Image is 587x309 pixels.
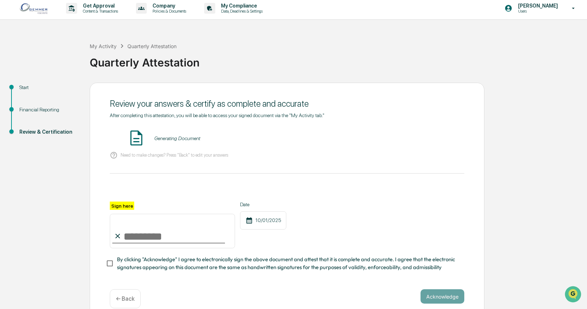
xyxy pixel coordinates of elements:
p: Content & Transactions [77,9,122,14]
p: Data, Deadlines & Settings [215,9,266,14]
span: Data Lookup [14,104,45,111]
a: 🗄️Attestations [49,87,92,100]
span: Pylon [71,121,87,127]
div: Review your answers & certify as complete and accurate [110,98,464,109]
p: My Compliance [215,3,266,9]
span: Attestations [59,90,89,97]
div: Financial Reporting [19,106,78,114]
label: Sign here [110,202,134,210]
img: 1746055101610-c473b297-6a78-478c-a979-82029cc54cd1 [7,55,20,68]
span: By clicking "Acknowledge" I agree to electronically sign the above document and attest that it is... [117,255,459,272]
div: Quarterly Attestation [127,43,177,49]
span: After completing this attestation, you will be able to access your signed document via the "My Ac... [110,112,324,118]
div: 10/01/2025 [240,211,286,230]
a: 🖐️Preclearance [4,87,49,100]
div: Generating Document [154,135,200,141]
span: Preclearance [14,90,46,97]
iframe: Open customer support [564,285,583,305]
div: Start [19,84,78,91]
div: Quarterly Attestation [90,50,583,69]
div: Start new chat [24,55,118,62]
a: 🔎Data Lookup [4,101,48,114]
button: Acknowledge [421,289,464,304]
img: logo [17,1,52,15]
p: ← Back [116,295,135,302]
p: [PERSON_NAME] [512,3,562,9]
p: Need to make changes? Press "Back" to edit your answers [121,152,228,158]
p: How can we help? [7,15,131,26]
p: Users [512,9,562,14]
div: 🖐️ [7,91,13,97]
p: Policies & Documents [147,9,190,14]
img: Document Icon [127,129,145,147]
div: We're available if you need us! [24,62,91,68]
button: Start new chat [122,57,131,65]
div: 🗄️ [52,91,58,97]
a: Powered byPylon [51,121,87,127]
label: Date [240,202,286,207]
p: Company [147,3,190,9]
div: Review & Certification [19,128,78,136]
div: 🔎 [7,105,13,110]
p: Get Approval [77,3,122,9]
div: My Activity [90,43,117,49]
